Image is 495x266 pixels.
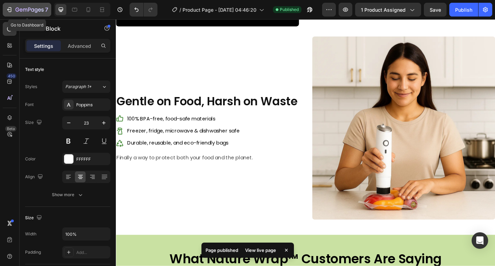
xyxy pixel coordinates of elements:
p: Freezer, fridge, microwave & dishwasher safe [12,118,134,125]
p: Finally a way to protect both your food and the planet. [1,146,198,156]
span: Paragraph 1* [65,84,91,90]
div: Add... [76,249,109,256]
span: Published [280,7,299,13]
button: Show more [25,189,110,201]
p: 100% BPA-free, food-safe materials [12,105,134,112]
div: Size [25,213,43,223]
p: Text Block [33,24,92,33]
div: Text style [25,66,44,73]
div: Size [25,118,43,127]
p: Page published [206,247,238,254]
span: Product Page - [DATE] 04:46:20 [183,6,256,13]
button: 7 [3,3,51,17]
div: FFFFFF [76,156,109,162]
img: gempages_552201830310872090-22eaf4d3-173c-45ff-a3e7-ab9236d33c92.png [213,19,412,218]
span: 1 product assigned [361,6,406,13]
div: Padding [25,249,41,255]
button: Publish [449,3,478,17]
div: Show more [52,191,84,198]
p: Settings [34,42,53,50]
div: Poppins [76,102,109,108]
div: Width [25,231,36,237]
button: Save [424,3,447,17]
input: Auto [63,228,110,240]
div: 450 [7,73,16,79]
p: 7 [45,6,48,14]
button: 1 product assigned [355,3,421,17]
span: Save [430,7,441,13]
span: / [179,6,181,13]
button: Paragraph 1* [62,81,110,93]
div: Open Intercom Messenger [472,232,488,249]
div: View live page [241,245,280,255]
div: Align [25,172,44,182]
div: Color [25,156,36,162]
p: Advanced [68,42,91,50]
div: Undo/Redo [130,3,157,17]
div: Styles [25,84,37,90]
iframe: Design area [116,19,495,266]
div: Beta [5,126,16,131]
div: Publish [455,6,472,13]
div: Font [25,102,34,108]
p: Durable, reusable, and eco-friendly bags [12,131,134,139]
